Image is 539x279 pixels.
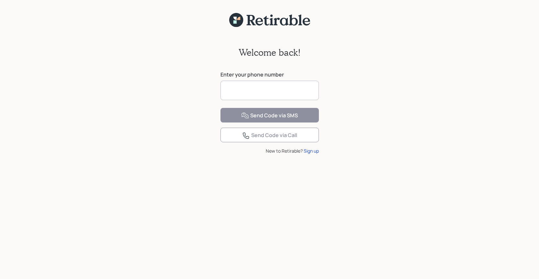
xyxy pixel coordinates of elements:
div: Sign up [304,147,319,154]
div: New to Retirable? [220,147,319,154]
label: Enter your phone number [220,71,319,78]
button: Send Code via Call [220,128,319,142]
button: Send Code via SMS [220,108,319,122]
div: Send Code via SMS [241,112,298,120]
h2: Welcome back! [239,47,301,58]
div: Send Code via Call [242,132,297,139]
